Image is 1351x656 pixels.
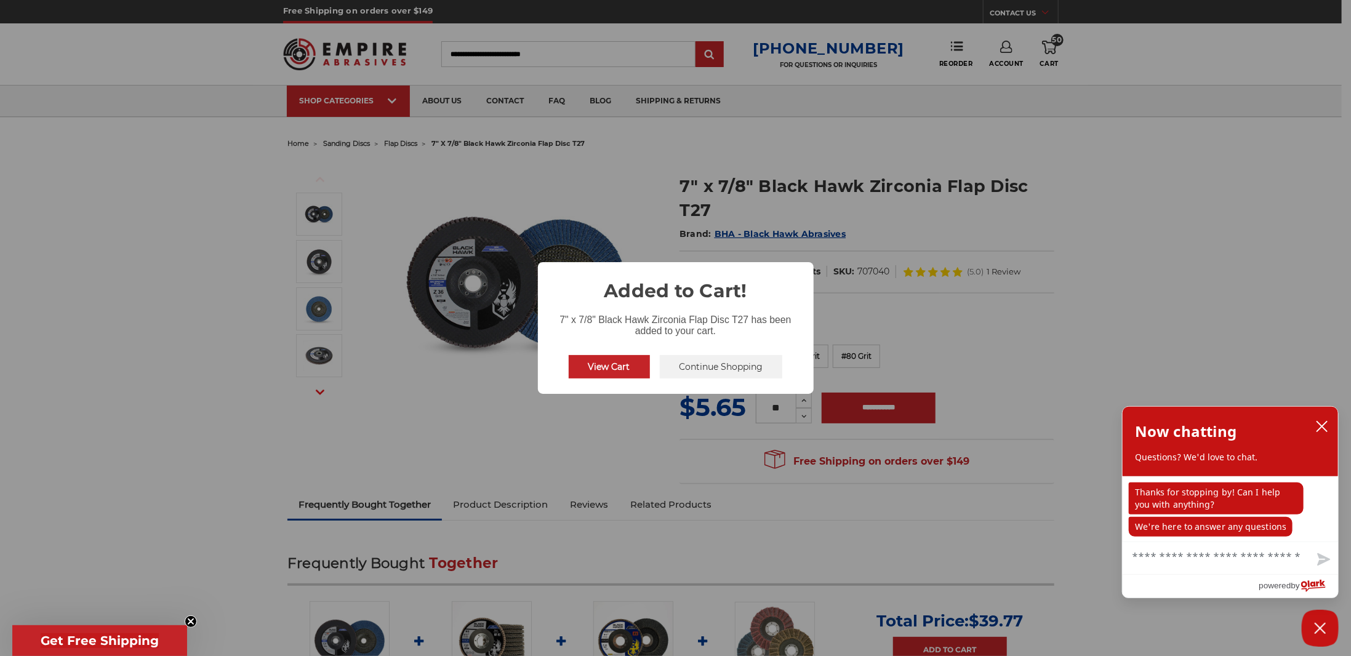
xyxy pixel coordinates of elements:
button: Continue Shopping [660,355,783,378]
h2: Now chatting [1135,419,1237,444]
span: by [1291,578,1300,593]
a: Powered by Olark [1259,575,1338,598]
button: Close teaser [185,615,197,628]
button: Close Chatbox [1302,610,1339,647]
h2: Added to Cart! [538,262,814,305]
div: olark chatbox [1122,406,1339,598]
span: powered [1259,578,1291,593]
div: chat [1123,476,1338,542]
p: Thanks for stopping by! Can I help you with anything? [1129,482,1304,514]
button: close chatbox [1312,417,1332,436]
button: Send message [1307,546,1338,574]
div: 7" x 7/8" Black Hawk Zirconia Flap Disc T27 has been added to your cart. [538,305,814,339]
button: View Cart [569,355,650,378]
p: Questions? We'd love to chat. [1135,451,1326,463]
p: We're here to answer any questions [1129,517,1293,537]
span: Get Free Shipping [41,633,159,648]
